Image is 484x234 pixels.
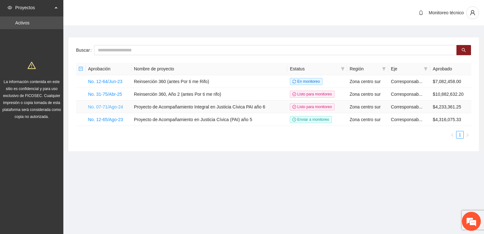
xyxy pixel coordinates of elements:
[341,67,345,71] span: filter
[391,117,423,122] span: Corresponsab...
[416,10,426,15] span: bell
[292,118,296,121] span: clock-circle
[391,104,423,109] span: Corresponsab...
[466,6,479,19] button: user
[28,61,36,69] span: warning
[290,65,338,72] span: Estatus
[464,131,471,139] button: right
[292,105,296,109] span: check-circle
[456,131,464,139] li: 1
[381,64,387,74] span: filter
[430,113,471,126] td: $4,316,075.33
[131,75,287,88] td: Reinserción 360 (antes Por ti me Rifo)
[76,45,94,55] label: Buscar
[292,80,296,83] span: sync
[292,92,296,96] span: check-circle
[424,67,428,71] span: filter
[88,117,123,122] a: No. 12-65/Ago-23
[423,64,429,74] span: filter
[290,78,322,85] span: En monitoreo
[450,133,454,137] span: left
[456,131,463,138] a: 1
[131,88,287,101] td: Reinserción 360, Año 2 (antes Por ti me rifo)
[131,63,287,75] th: Nombre de proyecto
[391,92,423,97] span: Corresponsab...
[15,1,53,14] span: Proyectos
[347,88,388,101] td: Zona centro sur
[429,10,464,15] span: Monitoreo técnico
[430,75,471,88] td: $7,082,458.00
[340,64,346,74] span: filter
[391,65,421,72] span: Eje
[290,116,332,123] span: Enviar a monitoreo
[391,79,423,84] span: Corresponsab...
[8,5,12,10] span: eye
[456,45,471,55] button: search
[79,67,83,71] span: minus-square
[86,63,131,75] th: Aprobación
[449,131,456,139] li: Previous Page
[131,101,287,113] td: Proyecto de Acompañamiento Integral en Justicia Cívica PAI año 6
[347,113,388,126] td: Zona centro sur
[15,20,29,25] a: Activos
[382,67,386,71] span: filter
[347,101,388,113] td: Zona centro sur
[449,131,456,139] button: left
[347,75,388,88] td: Zona centro sur
[430,101,471,113] td: $4,233,361.25
[131,113,287,126] td: Proyecto de Acompañamiento en Justicia Cívica (PAI) año 5
[462,48,466,53] span: search
[3,80,61,119] span: La información contenida en este sitio es confidencial y para uso exclusivo de FICOSEC. Cualquier...
[416,8,426,18] button: bell
[430,88,471,101] td: $10,882,632.20
[290,103,334,110] span: Listo para monitoreo
[464,131,471,139] li: Next Page
[88,79,122,84] a: No. 12-64/Jun-23
[350,65,379,72] span: Región
[290,91,334,98] span: Listo para monitoreo
[466,133,469,137] span: right
[467,10,479,16] span: user
[430,63,471,75] th: Aprobado
[88,104,123,109] a: No. 07-71/Ago-24
[88,92,122,97] a: No. 31-75/Abr-25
